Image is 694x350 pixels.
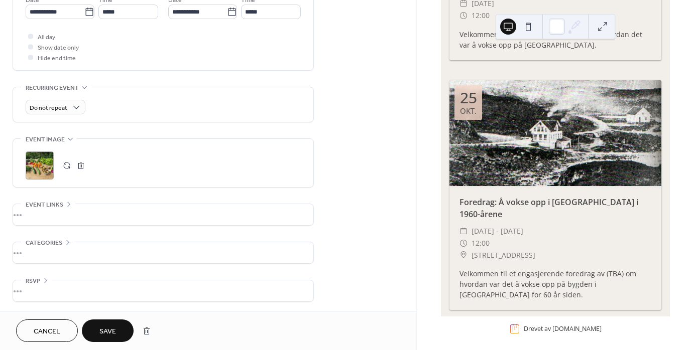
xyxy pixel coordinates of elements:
span: Show date only [38,43,79,53]
div: okt. [460,107,477,115]
a: [DOMAIN_NAME] [552,324,602,333]
span: Recurring event [26,83,79,93]
div: ••• [13,280,313,301]
button: Cancel [16,319,78,342]
span: Hide end time [38,53,76,64]
span: Do not repeat [30,102,67,114]
div: ; [26,151,54,180]
div: Velkommen til foredrag holdt av (TBA) om hvordan det var å vokse opp på [GEOGRAPHIC_DATA]. [449,29,661,50]
span: Cancel [34,326,60,337]
span: Event links [26,200,63,210]
div: ••• [13,204,313,225]
a: [STREET_ADDRESS] [472,249,535,261]
span: 12:00 [472,10,490,22]
div: Drevet av [524,324,602,333]
span: Event image [26,134,65,145]
div: 25 [460,90,477,105]
div: ​ [459,237,468,249]
div: ​ [459,10,468,22]
span: Categories [26,238,62,248]
span: [DATE] - [DATE] [472,225,523,237]
button: Save [82,319,134,342]
span: 12:00 [472,237,490,249]
span: All day [38,32,55,43]
div: ​ [459,249,468,261]
div: Foredrag: Å vokse opp i [GEOGRAPHIC_DATA] i 1960-årene [449,196,661,220]
span: RSVP [26,276,40,286]
div: ••• [13,242,313,263]
div: ​ [459,225,468,237]
div: Velkommen til et engasjerende foredrag av (TBA) om hvordan var det å vokse opp på bygden i [GEOGR... [449,268,661,300]
span: Save [99,326,116,337]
